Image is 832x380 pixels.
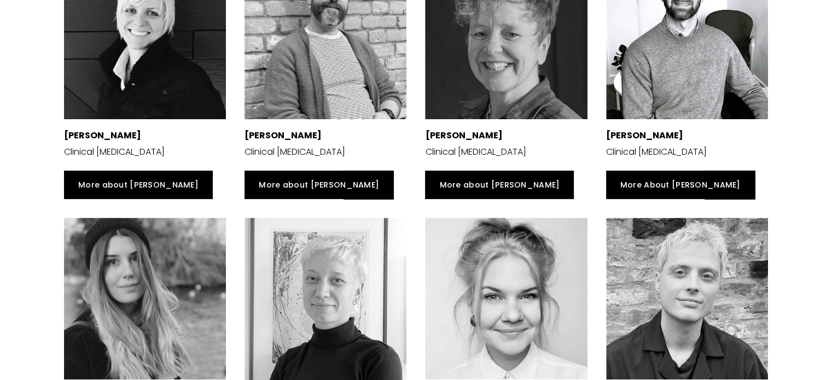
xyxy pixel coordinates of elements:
[245,171,393,199] a: More about [PERSON_NAME]
[245,144,406,160] p: Clinical [MEDICAL_DATA]
[425,171,574,199] a: More about [PERSON_NAME]
[606,144,768,160] p: Clinical [MEDICAL_DATA]
[245,128,406,144] p: [PERSON_NAME]
[425,144,587,160] p: Clinical [MEDICAL_DATA]
[64,128,226,144] p: [PERSON_NAME]
[425,128,587,144] p: [PERSON_NAME]
[606,128,768,144] p: [PERSON_NAME]
[64,171,213,199] a: More about [PERSON_NAME]
[64,144,226,160] p: Clinical [MEDICAL_DATA]
[606,171,755,199] a: More About [PERSON_NAME]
